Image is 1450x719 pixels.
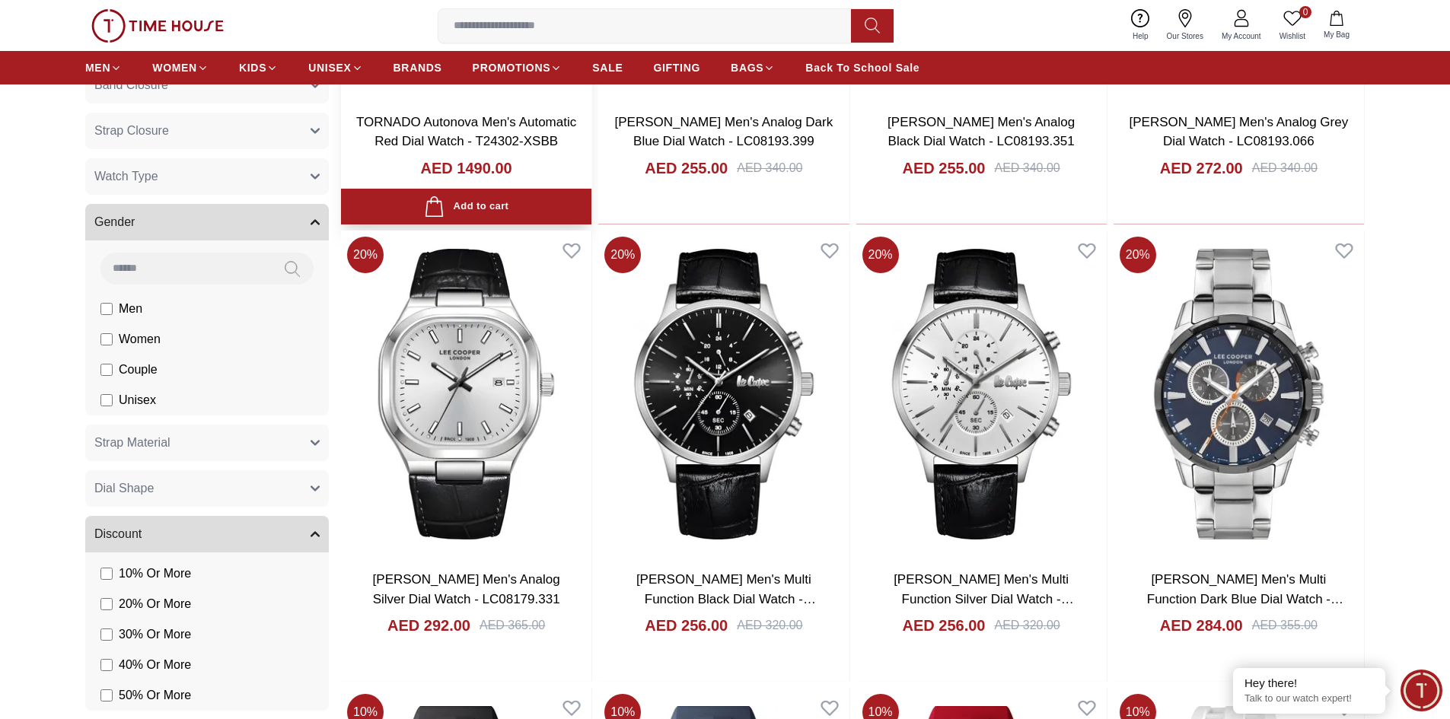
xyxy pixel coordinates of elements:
a: [PERSON_NAME] Men's Multi Function Black Dial Watch - LC08154.351 [636,572,816,625]
span: 30 % Or More [119,625,191,644]
img: Lee Cooper Men's Analog Silver Dial Watch - LC08179.331 [341,231,591,558]
img: Lee Cooper Men's Multi Function Dark Blue Dial Watch - LC07385.390 [1114,231,1364,558]
a: UNISEX [308,54,362,81]
input: 30% Or More [100,628,113,641]
a: [PERSON_NAME] Men's Analog Dark Blue Dial Watch - LC08193.399 [615,115,833,149]
div: AED 340.00 [1252,159,1318,177]
div: Hey there! [1244,676,1374,691]
button: Gender [85,204,329,240]
a: BRANDS [394,54,442,81]
span: SALE [592,60,623,75]
span: Couple [119,361,158,379]
span: MEN [85,60,110,75]
span: Strap Material [94,434,170,452]
span: KIDS [239,60,266,75]
input: Unisex [100,394,113,406]
span: My Account [1216,30,1267,42]
span: 20 % [347,237,384,273]
span: Wishlist [1273,30,1311,42]
button: Dial Shape [85,470,329,507]
input: 10% Or More [100,568,113,580]
h4: AED 255.00 [645,157,728,179]
div: Chat Widget [1401,670,1442,711]
a: [PERSON_NAME] Men's Analog Silver Dial Watch - LC08179.331 [373,572,560,606]
span: Watch Type [94,167,158,186]
span: Dial Shape [94,479,154,498]
span: Gender [94,213,135,231]
a: SALE [592,54,623,81]
span: PROMOTIONS [473,60,551,75]
h4: AED 256.00 [645,615,728,636]
button: Discount [85,516,329,552]
a: [PERSON_NAME] Men's Analog Grey Dial Watch - LC08193.066 [1130,115,1349,149]
a: BAGS [731,54,775,81]
div: Add to cart [424,196,508,217]
span: My Bag [1318,29,1356,40]
a: Back To School Sale [805,54,919,81]
button: Band Closure [85,67,329,103]
button: Add to cart [341,189,591,224]
div: AED 320.00 [737,616,802,635]
a: PROMOTIONS [473,54,562,81]
input: Couple [100,364,113,376]
span: 0 [1299,6,1311,18]
span: Back To School Sale [805,60,919,75]
h4: AED 255.00 [903,157,986,179]
span: 20 % [862,237,899,273]
span: Band Closure [94,76,168,94]
a: Our Stores [1158,6,1213,45]
button: Strap Material [85,425,329,461]
p: Talk to our watch expert! [1244,692,1374,705]
span: Strap Closure [94,122,169,140]
span: BAGS [731,60,763,75]
a: Help [1123,6,1158,45]
h4: AED 292.00 [387,615,470,636]
img: Lee Cooper Men's Multi Function Black Dial Watch - LC08154.351 [598,231,849,558]
span: 20 % Or More [119,595,191,613]
a: [PERSON_NAME] Men's Analog Black Dial Watch - LC08193.351 [888,115,1075,149]
img: ... [91,9,224,43]
button: Strap Closure [85,113,329,149]
div: AED 320.00 [994,616,1060,635]
div: AED 340.00 [994,159,1060,177]
h4: AED 284.00 [1160,615,1243,636]
input: 40% Or More [100,659,113,671]
a: TORNADO Autonova Men's Automatic Red Dial Watch - T24302-XSBB [356,115,576,149]
h4: AED 272.00 [1160,157,1243,179]
span: BRANDS [394,60,442,75]
input: 50% Or More [100,689,113,702]
a: 0Wishlist [1270,6,1315,45]
div: AED 365.00 [480,616,545,635]
h4: AED 256.00 [903,615,986,636]
span: 20 % [604,237,641,273]
a: KIDS [239,54,278,81]
h4: AED 1490.00 [421,157,512,179]
input: Men [100,303,113,315]
input: 20% Or More [100,598,113,610]
a: MEN [85,54,122,81]
span: UNISEX [308,60,351,75]
span: Men [119,300,142,318]
a: Lee Cooper Men's Multi Function Silver Dial Watch - LC08154.331 [856,231,1107,558]
a: [PERSON_NAME] Men's Multi Function Dark Blue Dial Watch - LC07385.390 [1147,572,1343,625]
span: 50 % Or More [119,686,191,705]
button: My Bag [1315,8,1359,43]
a: [PERSON_NAME] Men's Multi Function Silver Dial Watch - LC08154.331 [894,572,1074,625]
div: AED 355.00 [1252,616,1318,635]
span: Women [119,330,161,348]
span: 10 % Or More [119,565,191,583]
span: Our Stores [1161,30,1209,42]
span: GIFTING [653,60,700,75]
input: Women [100,333,113,345]
button: Watch Type [85,158,329,195]
span: Unisex [119,391,156,409]
a: GIFTING [653,54,700,81]
span: Discount [94,525,142,543]
span: Help [1127,30,1155,42]
span: WOMEN [152,60,197,75]
span: 20 % [1120,237,1156,273]
a: WOMEN [152,54,209,81]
